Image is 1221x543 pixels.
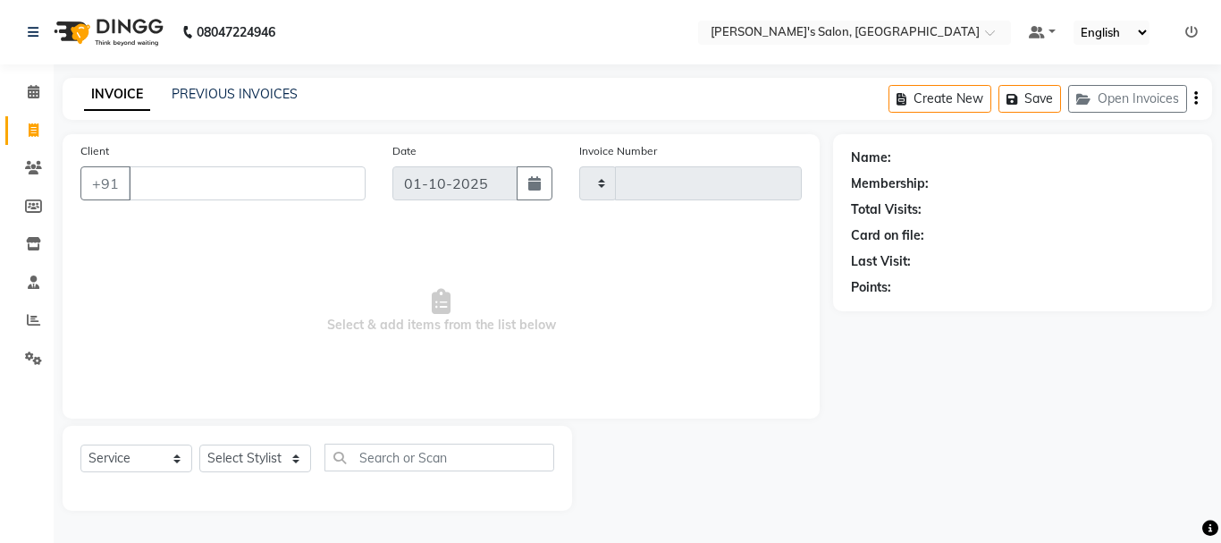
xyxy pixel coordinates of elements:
[80,222,802,401] span: Select & add items from the list below
[998,85,1061,113] button: Save
[84,79,150,111] a: INVOICE
[80,143,109,159] label: Client
[46,7,168,57] img: logo
[1068,85,1187,113] button: Open Invoices
[172,86,298,102] a: PREVIOUS INVOICES
[851,226,924,245] div: Card on file:
[851,252,911,271] div: Last Visit:
[851,278,891,297] div: Points:
[888,85,991,113] button: Create New
[851,174,929,193] div: Membership:
[80,166,131,200] button: +91
[129,166,366,200] input: Search by Name/Mobile/Email/Code
[851,148,891,167] div: Name:
[851,200,922,219] div: Total Visits:
[324,444,554,471] input: Search or Scan
[392,143,417,159] label: Date
[579,143,657,159] label: Invoice Number
[197,7,275,57] b: 08047224946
